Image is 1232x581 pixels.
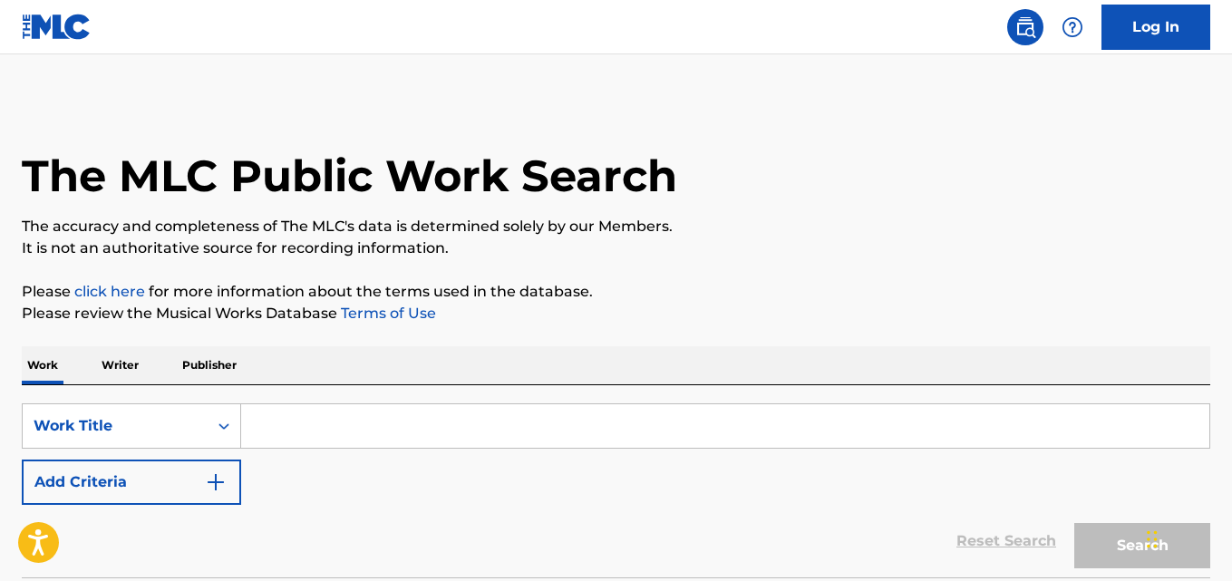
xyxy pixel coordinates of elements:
[22,149,677,203] h1: The MLC Public Work Search
[22,460,241,505] button: Add Criteria
[96,346,144,384] p: Writer
[1007,9,1043,45] a: Public Search
[1147,512,1158,566] div: Drag
[22,303,1210,324] p: Please review the Musical Works Database
[1014,16,1036,38] img: search
[205,471,227,493] img: 9d2ae6d4665cec9f34b9.svg
[22,14,92,40] img: MLC Logo
[177,346,242,384] p: Publisher
[22,281,1210,303] p: Please for more information about the terms used in the database.
[1054,9,1091,45] div: Help
[22,216,1210,237] p: The accuracy and completeness of The MLC's data is determined solely by our Members.
[22,346,63,384] p: Work
[34,415,197,437] div: Work Title
[22,403,1210,577] form: Search Form
[74,283,145,300] a: click here
[1062,16,1083,38] img: help
[337,305,436,322] a: Terms of Use
[1101,5,1210,50] a: Log In
[22,237,1210,259] p: It is not an authoritative source for recording information.
[1141,494,1232,581] iframe: Chat Widget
